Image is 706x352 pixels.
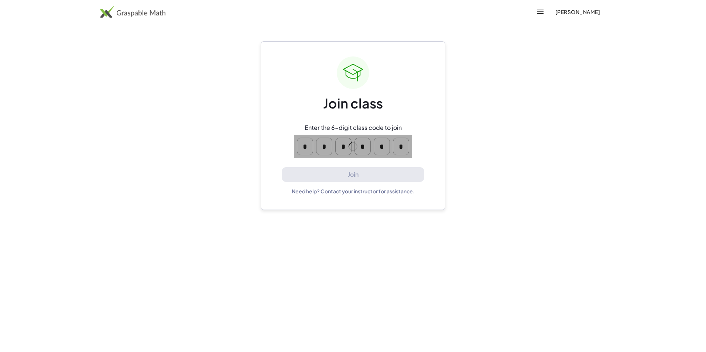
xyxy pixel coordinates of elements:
div: Enter the 6-digit class code to join [305,124,402,132]
button: [PERSON_NAME] [549,5,606,18]
div: Join class [323,95,383,112]
span: [PERSON_NAME] [555,8,600,15]
div: Need help? Contact your instructor for assistance. [292,188,415,194]
button: Join [282,167,424,182]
